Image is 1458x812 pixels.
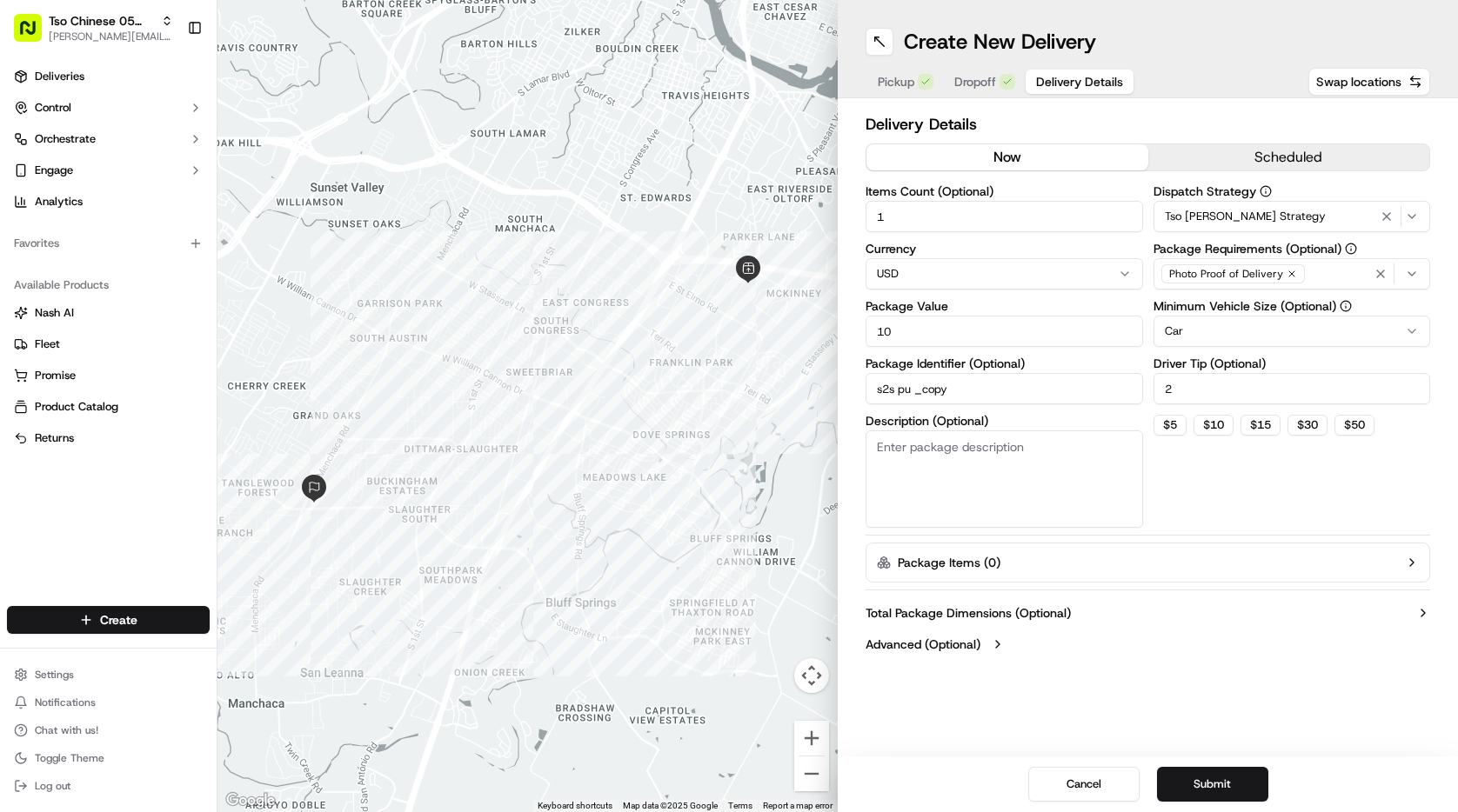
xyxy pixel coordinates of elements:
[1154,185,1431,197] label: Dispatch Strategy
[173,295,211,308] span: Pylon
[866,201,1143,232] input: Enter number of items
[7,94,210,122] button: Control
[7,299,210,327] button: Nash AI
[7,424,210,452] button: Returns
[866,185,1143,197] label: Items Count (Optional)
[794,658,829,693] button: Map camera controls
[35,430,74,446] span: Returns
[45,112,313,130] input: Got a question? Start typing here...
[7,330,210,358] button: Fleet
[35,751,104,765] span: Toggle Theme
[866,357,1143,369] label: Package Identifier (Optional)
[763,801,833,810] a: Report a map error
[1154,258,1431,290] button: Photo Proof of Delivery
[7,774,210,798] button: Log out
[10,245,140,276] a: 📗Knowledge Base
[1154,373,1431,404] input: Enter driver tip amount
[794,756,829,791] button: Zoom out
[7,156,210,184] button: Engage
[1340,300,1352,312] button: Minimum Vehicle Size (Optional)
[7,662,210,687] button: Settings
[866,144,1148,170] button: now
[866,636,1430,653] button: Advanced (Optional)
[100,611,137,629] span: Create
[1194,415,1234,436] button: $10
[7,230,210,257] div: Favorites
[35,696,96,709] span: Notifications
[14,399,203,415] a: Product Catalog
[7,271,210,299] div: Available Products
[1316,73,1401,90] span: Swap locations
[7,362,210,389] button: Promise
[898,554,1000,571] label: Package Items ( 0 )
[296,171,317,192] button: Start new chat
[1154,201,1431,232] button: Tso [PERSON_NAME] Strategy
[59,166,285,183] div: Start new chat
[7,7,180,49] button: Tso Chinese 05 [PERSON_NAME][PERSON_NAME][EMAIL_ADDRESS][DOMAIN_NAME]
[1036,73,1123,90] span: Delivery Details
[123,294,211,308] a: Powered byPylon
[147,254,161,268] div: 💻
[17,166,49,197] img: 1736555255976-a54dd68f-1ca7-489b-9aae-adbdc363a1c4
[866,316,1143,347] input: Enter package value
[866,542,1430,582] button: Package Items (0)
[904,28,1096,56] h1: Create New Delivery
[866,243,1143,255] label: Currency
[1154,243,1431,255] label: Package Requirements (Optional)
[1169,267,1283,281] span: Photo Proof of Delivery
[623,801,718,810] span: Map data ©2025 Google
[35,779,70,793] span: Log out
[1165,209,1326,224] span: Tso [PERSON_NAME] Strategy
[866,636,980,653] label: Advanced (Optional)
[728,801,752,810] a: Terms (opens in new tab)
[49,30,173,43] button: [PERSON_NAME][EMAIL_ADDRESS][DOMAIN_NAME]
[1157,767,1268,802] button: Submit
[35,368,76,383] span: Promise
[7,188,210,216] a: Analytics
[1241,415,1281,436] button: $15
[866,373,1143,404] input: Enter package identifier
[538,800,612,812] button: Keyboard shortcuts
[14,430,203,446] a: Returns
[17,70,317,97] p: Welcome 👋
[1148,144,1430,170] button: scheduled
[14,368,203,383] a: Promise
[59,183,220,197] div: We're available if you need us!
[35,336,60,352] span: Fleet
[35,163,73,178] span: Engage
[1345,243,1357,255] button: Package Requirements (Optional)
[1334,415,1374,436] button: $50
[7,690,210,715] button: Notifications
[35,305,74,321] span: Nash AI
[866,604,1071,622] label: Total Package Dimensions (Optional)
[1154,415,1187,436] button: $5
[35,69,84,84] span: Deliveries
[14,336,203,352] a: Fleet
[7,125,210,153] button: Orchestrate
[49,12,154,30] button: Tso Chinese 05 [PERSON_NAME]
[35,723,98,737] span: Chat with us!
[35,399,118,415] span: Product Catalog
[7,718,210,742] button: Chat with us!
[222,789,279,812] img: Google
[1287,415,1328,436] button: $30
[17,17,52,52] img: Nash
[14,305,203,321] a: Nash AI
[35,252,133,270] span: Knowledge Base
[164,252,279,270] span: API Documentation
[1308,68,1430,96] button: Swap locations
[7,393,210,421] button: Product Catalog
[35,668,74,682] span: Settings
[140,245,286,276] a: 💻API Documentation
[866,300,1143,312] label: Package Value
[954,73,996,90] span: Dropoff
[866,112,1430,136] h2: Delivery Details
[878,73,914,90] span: Pickup
[1260,185,1272,197] button: Dispatch Strategy
[17,254,31,268] div: 📗
[866,604,1430,622] button: Total Package Dimensions (Optional)
[7,606,210,634] button: Create
[35,194,83,210] span: Analytics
